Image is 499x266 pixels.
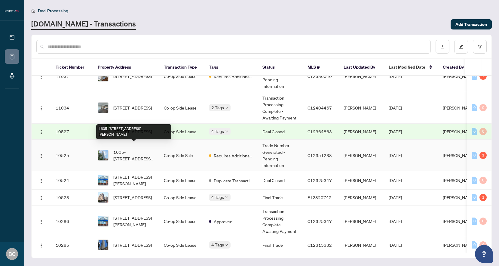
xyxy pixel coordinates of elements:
span: [DATE] [389,129,402,134]
span: C12325347 [308,178,332,183]
img: thumbnail-img [98,103,108,113]
button: Logo [36,103,46,113]
td: [PERSON_NAME] [339,206,384,237]
span: 1605-[STREET_ADDRESS][PERSON_NAME] [113,149,154,162]
span: [DATE] [389,153,402,158]
span: [STREET_ADDRESS] [113,104,152,111]
button: edit [454,40,468,54]
div: 1605-[STREET_ADDRESS][PERSON_NAME] [96,124,171,139]
button: Logo [36,193,46,202]
td: Co-op Side Lease [159,124,204,140]
button: Logo [36,240,46,250]
span: down [225,106,228,109]
span: 2 Tags [211,104,224,111]
span: E12320742 [308,195,332,200]
span: C12351238 [308,153,332,158]
span: down [225,243,228,246]
div: 0 [479,177,487,184]
span: 4 Tags [211,194,224,201]
td: [PERSON_NAME] [339,124,384,140]
span: Approved [214,218,232,225]
div: 0 [472,73,477,80]
button: download [436,40,449,54]
span: [PERSON_NAME] [443,242,475,248]
td: Deal Closed [258,171,303,190]
button: Logo [36,216,46,226]
span: BC [8,250,16,258]
span: [DATE] [389,218,402,224]
th: Created By [438,59,474,76]
span: edit [459,45,463,49]
span: 4 Tags [211,128,224,135]
td: Co-op Side Lease [159,171,204,190]
img: thumbnail-img [98,216,108,226]
img: Logo [39,74,44,79]
td: 10285 [51,237,93,253]
span: download [440,45,445,49]
span: C12325347 [308,218,332,224]
th: Property Address [93,59,159,76]
span: [DATE] [389,73,402,79]
button: Logo [36,150,46,160]
td: Co-op Side Lease [159,206,204,237]
span: Add Transaction [455,20,487,29]
span: [PERSON_NAME] [443,73,475,79]
span: C12364863 [308,129,332,134]
td: [PERSON_NAME] [339,92,384,124]
td: 11034 [51,92,93,124]
div: 0 [479,218,487,225]
span: 4 Tags [211,241,224,248]
td: Final Trade [258,237,303,253]
span: Requires Additional Docs [214,152,253,159]
span: [PERSON_NAME] [443,105,475,110]
div: 0 [472,152,477,159]
span: [PERSON_NAME] [443,129,475,134]
div: 0 [472,177,477,184]
img: Logo [39,178,44,183]
span: [PERSON_NAME] [443,195,475,200]
th: Status [258,59,303,76]
img: logo [5,9,19,13]
td: Transaction Processing Complete - Awaiting Payment [258,92,303,124]
div: 0 [472,128,477,135]
span: Duplicate Transaction [214,177,253,184]
td: Trade Number Generated - Pending Information [258,60,303,92]
button: filter [473,40,487,54]
a: [DOMAIN_NAME] - Transactions [31,19,136,30]
img: thumbnail-img [98,192,108,203]
td: Co-op Side Lease [159,190,204,206]
span: Deal Processing [38,8,68,14]
div: 0 [479,241,487,249]
span: C12386040 [308,73,332,79]
img: Logo [39,219,44,224]
img: Logo [39,106,44,111]
span: [STREET_ADDRESS][PERSON_NAME] [113,215,154,228]
td: [PERSON_NAME] [339,237,384,253]
td: Co-op Side Lease [159,60,204,92]
span: [DATE] [389,195,402,200]
td: Deal Closed [258,124,303,140]
span: C12315332 [308,242,332,248]
td: [PERSON_NAME] [339,60,384,92]
img: Logo [39,243,44,248]
div: 1 [479,152,487,159]
img: Logo [39,130,44,135]
td: Co-op Side Sale [159,140,204,171]
span: home [31,9,35,13]
span: [STREET_ADDRESS][PERSON_NAME] [113,174,154,187]
button: Logo [36,127,46,136]
span: [STREET_ADDRESS] [113,194,152,201]
span: [STREET_ADDRESS] [113,242,152,248]
span: filter [478,45,482,49]
span: [STREET_ADDRESS] [113,73,152,79]
button: Open asap [475,245,493,263]
td: Trade Number Generated - Pending Information [258,140,303,171]
button: Add Transaction [451,19,492,29]
img: thumbnail-img [98,71,108,81]
div: 0 [472,218,477,225]
div: 0 [472,241,477,249]
img: thumbnail-img [98,240,108,250]
img: Logo [39,196,44,200]
td: Final Trade [258,190,303,206]
td: 11037 [51,60,93,92]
